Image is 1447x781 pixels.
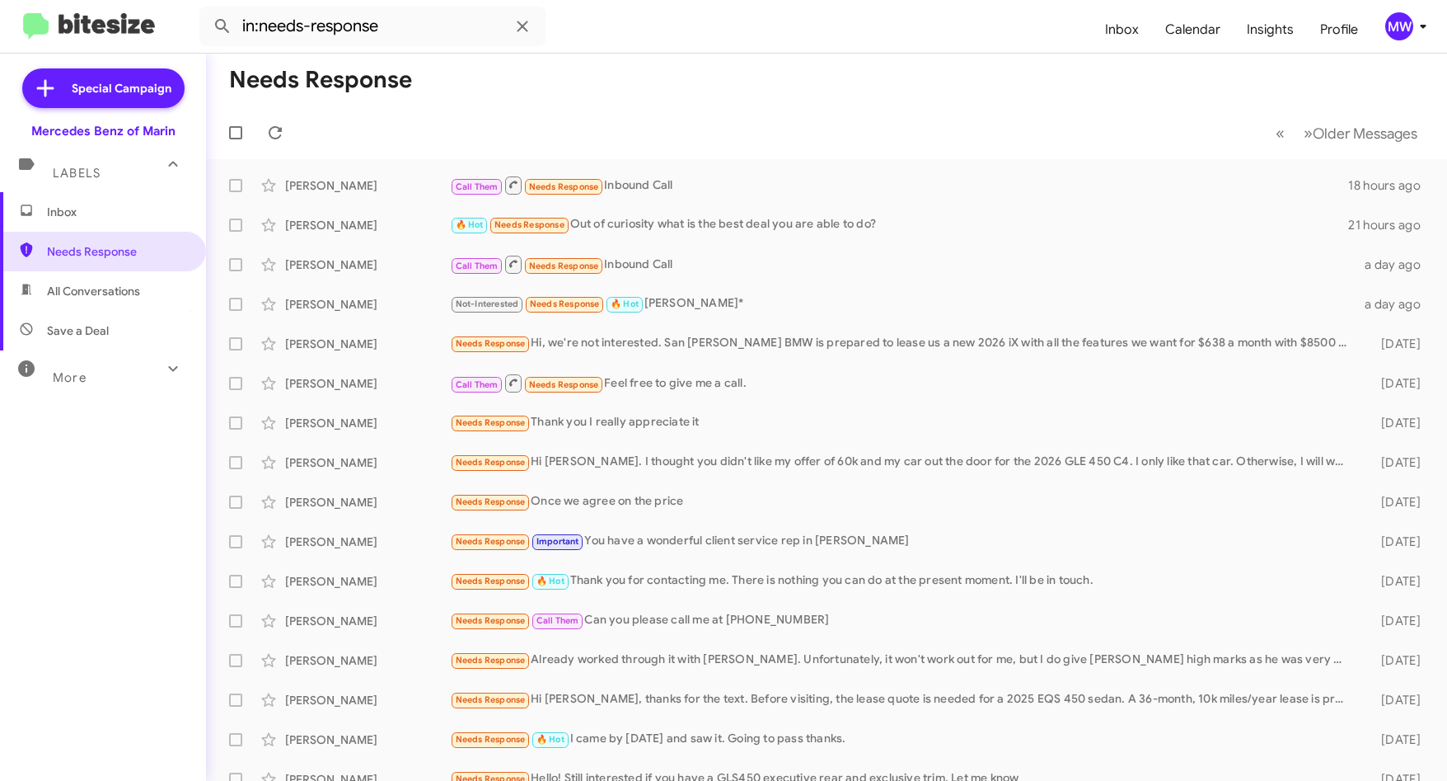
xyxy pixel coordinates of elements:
[1234,6,1307,54] a: Insights
[450,572,1357,590] div: Thank you for contacting me. There is nothing you can do at the present moment. I'll be in touch.
[456,655,526,666] span: Needs Response
[72,80,171,96] span: Special Campaign
[1357,494,1434,510] div: [DATE]
[285,217,450,233] div: [PERSON_NAME]
[450,294,1357,313] div: [PERSON_NAME]*
[450,532,1357,551] div: You have a wonderful client service rep in [PERSON_NAME]
[53,166,101,181] span: Labels
[1357,613,1434,629] div: [DATE]
[1371,12,1429,40] button: MW
[450,730,1357,749] div: I came by [DATE] and saw it. Going to pass thanks.
[22,68,185,108] a: Special Campaign
[285,296,450,313] div: [PERSON_NAME]
[450,215,1348,234] div: Out of curiosity what is the best deal you are able to do?
[1357,336,1434,352] div: [DATE]
[285,415,450,431] div: [PERSON_NAME]
[450,453,1357,472] div: Hi [PERSON_NAME]. I thought you didn't like my offer of 60k and my car out the door for the 2026 ...
[456,417,526,428] span: Needs Response
[450,373,1357,393] div: Feel free to give me a call.
[285,256,450,273] div: [PERSON_NAME]
[450,651,1357,670] div: Already worked through it with [PERSON_NAME]. Unfortunately, it won't work out for me, but I do g...
[285,375,450,392] div: [PERSON_NAME]
[450,334,1357,353] div: Hi, we're not interested. San [PERSON_NAME] BMW is prepared to lease us a new 2026 iX with all th...
[456,496,526,507] span: Needs Response
[285,652,450,669] div: [PERSON_NAME]
[1357,296,1434,313] div: a day ago
[1348,177,1434,194] div: 18 hours ago
[53,370,87,385] span: More
[456,694,526,705] span: Needs Response
[611,299,639,309] span: 🔥 Hot
[456,734,526,745] span: Needs Response
[450,175,1348,195] div: Inbound Call
[456,261,499,271] span: Call Them
[285,732,450,748] div: [PERSON_NAME]
[1152,6,1234,54] a: Calendar
[494,219,564,230] span: Needs Response
[47,322,109,339] span: Save a Deal
[285,692,450,708] div: [PERSON_NAME]
[285,573,450,590] div: [PERSON_NAME]
[1357,375,1434,392] div: [DATE]
[1357,256,1434,273] div: a day ago
[1357,732,1434,748] div: [DATE]
[1092,6,1152,54] a: Inbox
[285,613,450,629] div: [PERSON_NAME]
[456,181,499,192] span: Call Them
[285,454,450,471] div: [PERSON_NAME]
[1357,454,1434,471] div: [DATE]
[1348,217,1434,233] div: 21 hours ago
[229,67,412,93] h1: Needs Response
[1357,534,1434,550] div: [DATE]
[536,536,579,547] span: Important
[536,615,579,626] span: Call Them
[47,204,187,220] span: Inbox
[47,243,187,260] span: Needs Response
[199,7,546,46] input: Search
[1385,12,1413,40] div: MW
[536,734,564,745] span: 🔥 Hot
[1266,116,1295,150] button: Previous
[31,123,176,139] div: Mercedes Benz of Marin
[529,379,599,390] span: Needs Response
[456,615,526,626] span: Needs Response
[1276,123,1285,143] span: «
[529,261,599,271] span: Needs Response
[456,219,484,230] span: 🔥 Hot
[1357,573,1434,590] div: [DATE]
[450,611,1357,630] div: Can you please call me at [PHONE_NUMBER]
[450,413,1357,432] div: Thank you I really appreciate it
[450,690,1357,709] div: Hi [PERSON_NAME], thanks for the text. Before visiting, the lease quote is needed for a 2025 EQS ...
[456,536,526,547] span: Needs Response
[285,494,450,510] div: [PERSON_NAME]
[456,338,526,349] span: Needs Response
[456,457,526,468] span: Needs Response
[1313,125,1417,143] span: Older Messages
[1357,415,1434,431] div: [DATE]
[456,379,499,390] span: Call Them
[450,492,1357,511] div: Once we agree on the price
[1357,652,1434,669] div: [DATE]
[1307,6,1371,54] a: Profile
[285,534,450,550] div: [PERSON_NAME]
[285,336,450,352] div: [PERSON_NAME]
[1357,692,1434,708] div: [DATE]
[456,299,519,309] span: Not-Interested
[47,283,140,299] span: All Conversations
[285,177,450,194] div: [PERSON_NAME]
[530,299,600,309] span: Needs Response
[529,181,599,192] span: Needs Response
[1304,123,1313,143] span: »
[536,576,564,586] span: 🔥 Hot
[456,576,526,586] span: Needs Response
[1267,116,1427,150] nav: Page navigation example
[1294,116,1427,150] button: Next
[450,254,1357,275] div: Inbound Call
